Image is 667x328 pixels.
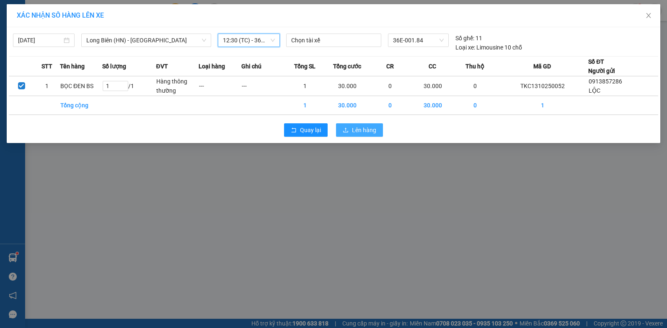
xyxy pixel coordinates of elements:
span: Số lượng [102,62,126,71]
td: / 1 [102,76,156,96]
span: Loại xe: [455,43,475,52]
div: Số ĐT Người gửi [588,57,615,75]
td: 0 [369,76,411,96]
input: 13/10/2025 [18,36,62,45]
span: LỘC [589,87,600,94]
span: Quay lại [300,125,321,135]
span: 12:30 (TC) - 36E-001.84 [223,34,274,47]
span: Tổng cước [333,62,361,71]
td: 1 [284,96,326,115]
td: 0 [454,96,496,115]
td: 30.000 [411,96,454,115]
td: --- [199,76,241,96]
div: 11 [455,34,482,43]
span: upload [343,127,349,134]
span: Long Biên (HN) - Thanh Hóa [86,34,206,47]
span: Lên hàng [352,125,376,135]
span: 36E-001.84 [393,34,444,47]
img: logo [8,13,47,52]
span: ĐVT [156,62,168,71]
span: Tên hàng [60,62,85,71]
span: STT [41,62,52,71]
span: down [202,38,207,43]
td: BỌC ĐEN BS [60,76,103,96]
button: Close [637,4,660,28]
span: Thu hộ [465,62,484,71]
span: XÁC NHẬN SỐ HÀNG LÊN XE [17,11,104,19]
td: 0 [454,76,496,96]
span: Loại hàng [199,62,225,71]
span: close [645,12,652,19]
td: 0 [369,96,411,115]
strong: CÔNG TY TNHH VĨNH QUANG [57,14,171,23]
strong: Hotline : 0889 23 23 23 [87,35,142,42]
div: Limousine 10 chỗ [455,43,522,52]
td: 30.000 [326,96,369,115]
td: TKC1310250052 [496,76,588,96]
td: --- [241,76,284,96]
td: Tổng cộng [60,96,103,115]
span: Tổng SL [294,62,315,71]
span: Số ghế: [455,34,474,43]
td: Hàng thông thường [156,76,199,96]
button: uploadLên hàng [336,123,383,137]
button: rollbackQuay lại [284,123,328,137]
td: 1 [496,96,588,115]
span: Mã GD [533,62,551,71]
span: Website [78,44,97,51]
td: 1 [284,76,326,96]
strong: : [DOMAIN_NAME] [78,43,152,51]
span: CC [429,62,436,71]
span: rollback [291,127,297,134]
td: 30.000 [326,76,369,96]
strong: PHIẾU GỬI HÀNG [80,25,148,34]
span: 0913857286 [589,78,622,85]
span: CR [386,62,394,71]
span: Ghi chú [241,62,261,71]
td: 1 [34,76,60,96]
td: 30.000 [411,76,454,96]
